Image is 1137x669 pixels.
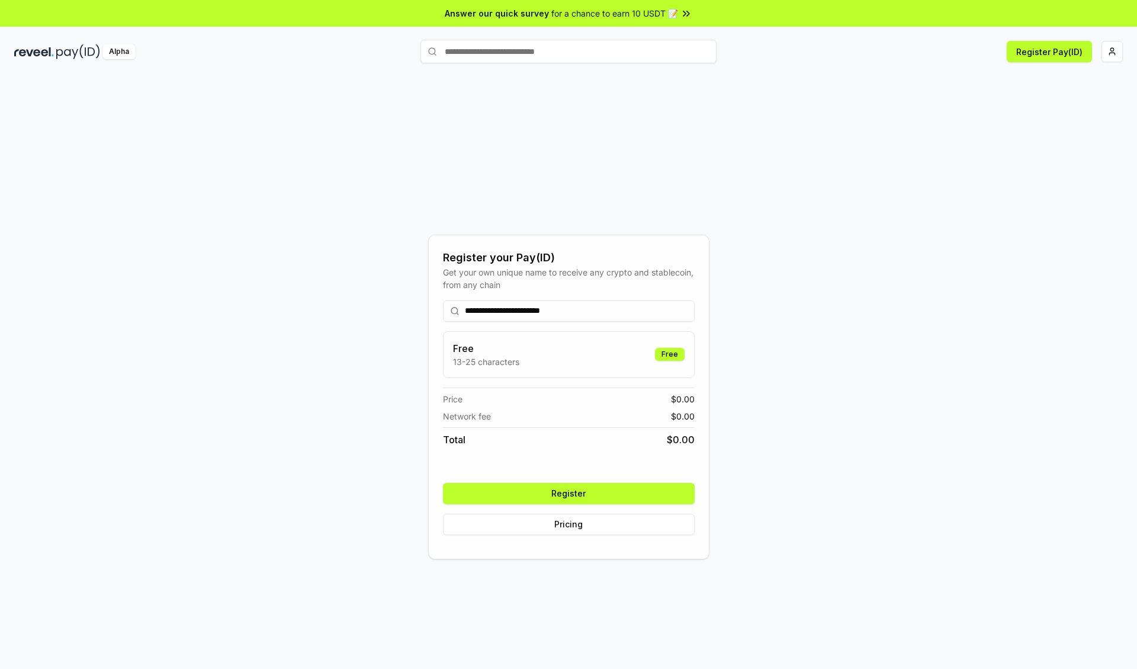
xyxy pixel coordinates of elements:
[443,483,695,504] button: Register
[102,44,136,59] div: Alpha
[667,433,695,447] span: $ 0.00
[671,393,695,405] span: $ 0.00
[14,44,54,59] img: reveel_dark
[56,44,100,59] img: pay_id
[443,249,695,266] div: Register your Pay(ID)
[443,433,465,447] span: Total
[445,7,549,20] span: Answer our quick survey
[453,356,519,368] p: 13-25 characters
[443,410,491,422] span: Network fee
[671,410,695,422] span: $ 0.00
[453,341,519,356] h3: Free
[443,266,695,291] div: Get your own unique name to receive any crypto and stablecoin, from any chain
[443,393,462,405] span: Price
[655,348,685,361] div: Free
[551,7,678,20] span: for a chance to earn 10 USDT 📝
[1007,41,1092,62] button: Register Pay(ID)
[443,514,695,535] button: Pricing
